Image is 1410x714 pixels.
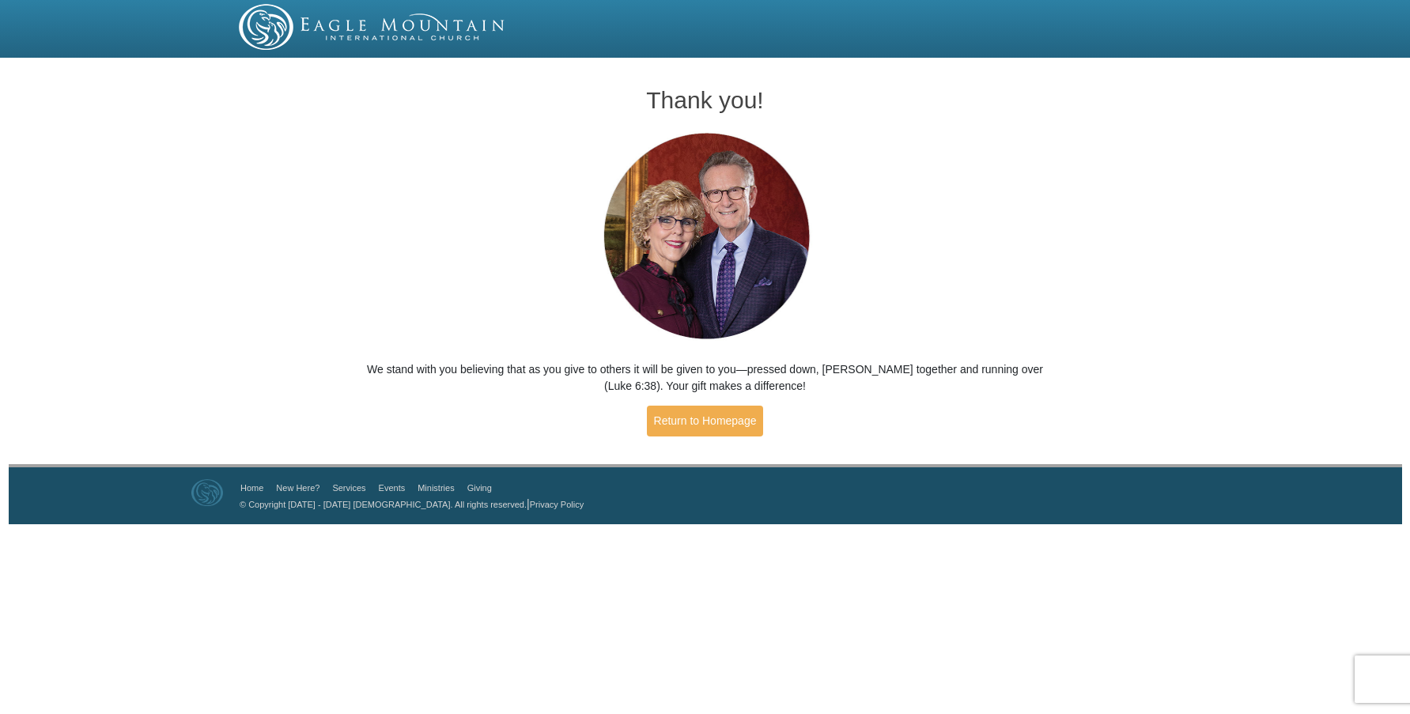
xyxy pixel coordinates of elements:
[379,483,406,493] a: Events
[240,500,527,509] a: © Copyright [DATE] - [DATE] [DEMOGRAPHIC_DATA]. All rights reserved.
[361,361,1049,395] p: We stand with you believing that as you give to others it will be given to you—pressed down, [PER...
[647,406,764,436] a: Return to Homepage
[418,483,454,493] a: Ministries
[276,483,319,493] a: New Here?
[239,4,506,50] img: EMIC
[361,87,1049,113] h1: Thank you!
[240,483,263,493] a: Home
[332,483,365,493] a: Services
[191,479,223,506] img: Eagle Mountain International Church
[234,496,584,512] p: |
[530,500,584,509] a: Privacy Policy
[467,483,492,493] a: Giving
[588,128,822,346] img: Pastors George and Terri Pearsons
